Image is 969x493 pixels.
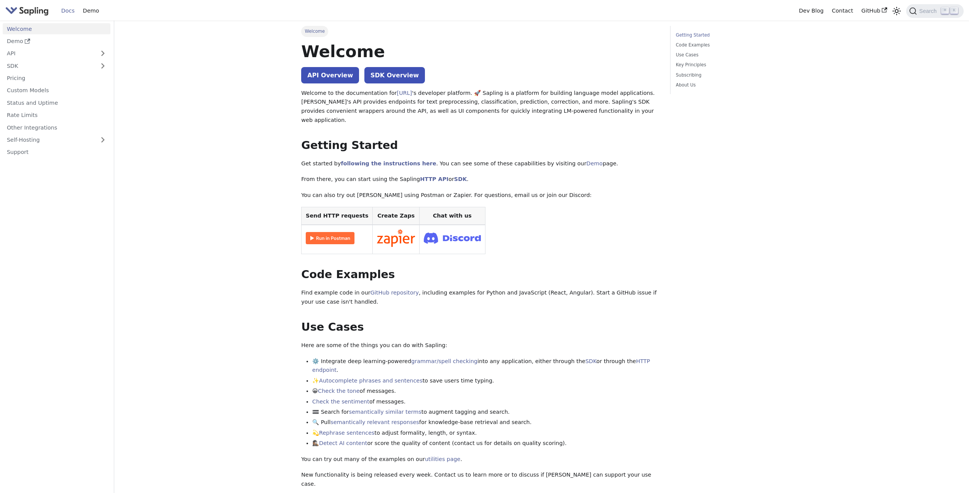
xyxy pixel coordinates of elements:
img: Connect in Zapier [377,229,415,247]
h2: Getting Started [301,139,659,152]
a: Docs [57,5,79,17]
a: Use Cases [676,51,779,59]
button: Expand sidebar category 'API' [95,48,110,59]
button: Switch between dark and light mode (currently light mode) [891,5,902,16]
li: ✨ to save users time typing. [312,376,659,386]
a: Autocomplete phrases and sentences [319,378,423,384]
p: From there, you can start using the Sapling or . [301,175,659,184]
a: Key Principles [676,61,779,69]
kbd: ⌘ [941,7,949,14]
p: You can also try out [PERSON_NAME] using Postman or Zapier. For questions, email us or join our D... [301,191,659,200]
p: Get started by . You can see some of these capabilities by visiting our page. [301,159,659,168]
a: Other Integrations [3,122,110,133]
h1: Welcome [301,41,659,62]
a: Demo [586,160,603,166]
a: following the instructions here [341,160,436,166]
a: API [3,48,95,59]
a: Welcome [3,23,110,34]
a: Support [3,147,110,158]
a: Check the sentiment [312,399,369,405]
a: Demo [79,5,103,17]
img: Join Discord [424,230,481,246]
a: Rephrase sentences [319,430,374,436]
a: semantically similar terms [349,409,421,415]
a: Check the tone [318,388,359,394]
p: Here are some of the things you can do with Sapling: [301,341,659,350]
p: New functionality is being released every week. Contact us to learn more or to discuss if [PERSON... [301,471,659,489]
a: Self-Hosting [3,134,110,146]
p: You can try out many of the examples on our . [301,455,659,464]
li: of messages. [312,397,659,407]
li: 😀 of messages. [312,387,659,396]
a: GitHub [857,5,891,17]
a: About Us [676,82,779,89]
a: Contact [828,5,857,17]
a: Detect AI content [319,440,367,446]
a: HTTP API [420,176,449,182]
a: API Overview [301,67,359,83]
li: ⚙️ Integrate deep learning-powered into any application, either through the or through the . [312,357,659,375]
a: Demo [3,36,110,47]
a: Custom Models [3,85,110,96]
img: Sapling.ai [5,5,49,16]
a: grammar/spell checking [411,358,477,364]
a: Pricing [3,73,110,84]
li: 💫 to adjust formality, length, or syntax. [312,429,659,438]
a: Subscribing [676,72,779,79]
li: 🔍 Pull for knowledge-base retrieval and search. [312,418,659,427]
span: Search [917,8,941,14]
p: Welcome to the documentation for 's developer platform. 🚀 Sapling is a platform for building lang... [301,89,659,125]
li: 🕵🏽‍♀️ or score the quality of content (contact us for details on quality scoring). [312,439,659,448]
a: Rate Limits [3,110,110,121]
a: Getting Started [676,32,779,39]
span: Welcome [301,26,328,37]
a: [URL] [397,90,412,96]
a: SDK [454,176,467,182]
a: semantically relevant responses [330,419,419,425]
a: utilities page [425,456,460,462]
img: Run in Postman [306,232,354,244]
a: Code Examples [676,42,779,49]
a: Sapling.ai [5,5,51,16]
th: Chat with us [419,207,485,225]
li: 🟰 Search for to augment tagging and search. [312,408,659,417]
a: SDK [3,60,95,71]
a: Dev Blog [795,5,827,17]
a: GitHub repository [370,290,419,296]
nav: Breadcrumbs [301,26,659,37]
a: SDK [585,358,596,364]
a: SDK Overview [364,67,425,83]
th: Create Zaps [373,207,420,225]
h2: Code Examples [301,268,659,282]
p: Find example code in our , including examples for Python and JavaScript (React, Angular). Start a... [301,288,659,307]
button: Search (Command+K) [906,4,963,18]
a: Status and Uptime [3,97,110,108]
th: Send HTTP requests [302,207,373,225]
button: Expand sidebar category 'SDK' [95,60,110,71]
kbd: K [950,7,958,14]
h2: Use Cases [301,320,659,334]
